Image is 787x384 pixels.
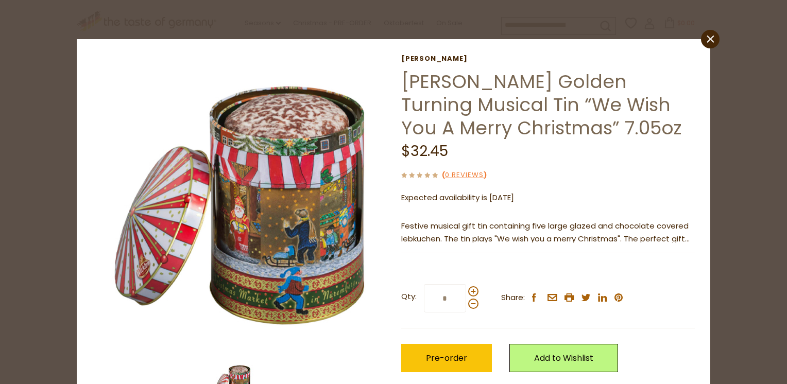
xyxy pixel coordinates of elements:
[401,68,681,141] a: [PERSON_NAME] Golden Turning Musical Tin “We Wish You A Merry Christmas” 7.05oz
[401,220,695,246] p: Festive musical gift tin containing five large glazed and chocolate covered lebkuchen. The tin pl...
[401,344,492,372] button: Pre-order
[509,344,618,372] a: Add to Wishlist
[424,284,466,312] input: Qty:
[401,290,417,303] strong: Qty:
[445,170,484,181] a: 0 Reviews
[92,55,386,348] img: Wicklein Golden Turning Musical Tin “We Wish You A Merry Christmas” 7.05oz
[442,170,487,180] span: ( )
[501,291,525,304] span: Share:
[401,191,695,204] p: Expected availability is [DATE]
[426,352,467,364] span: Pre-order
[401,141,448,161] span: $32.45
[401,55,695,63] a: [PERSON_NAME]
